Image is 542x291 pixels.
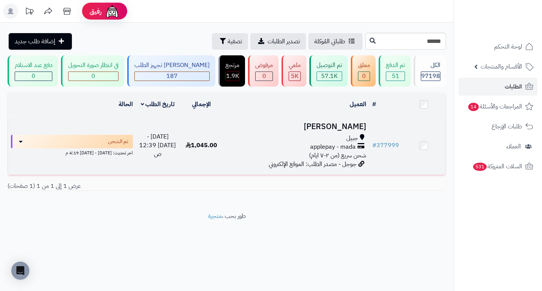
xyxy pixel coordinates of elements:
div: الكل [421,61,440,70]
span: 1,045.00 [186,141,217,150]
div: تم التوصيل [317,61,342,70]
span: 57.1K [321,72,338,81]
span: المراجعات والأسئلة [467,101,522,112]
a: دفع عند الاستلام 0 [6,55,59,87]
a: # [372,100,376,109]
span: تصدير الطلبات [268,37,300,46]
div: 0 [256,72,273,81]
span: الأقسام والمنتجات [481,61,522,72]
a: ملغي 5K [280,55,308,87]
span: [DATE] - [DATE] 12:39 ص [139,132,176,158]
div: 57137 [317,72,342,81]
div: 187 [135,72,209,81]
span: 14 [468,103,479,111]
span: applepay - mada [310,143,356,151]
h3: [PERSON_NAME] [226,122,366,131]
div: معلق [358,61,370,70]
span: 0 [32,72,35,81]
a: تم التوصيل 57.1K [308,55,349,87]
span: تم الشحن [108,138,128,145]
a: لوحة التحكم [458,38,537,56]
span: 0 [262,72,266,81]
span: 0 [91,72,95,81]
a: [PERSON_NAME] تجهيز الطلب 187 [126,55,217,87]
span: 97198 [421,72,440,81]
span: لوحة التحكم [494,41,522,52]
span: 531 [473,163,487,171]
a: طلبات الإرجاع [458,117,537,136]
div: ملغي [289,61,301,70]
a: تم الدفع 51 [377,55,412,87]
div: 0 [358,72,370,81]
span: العملاء [506,141,521,152]
span: 5K [291,72,298,81]
a: تصدير الطلبات [250,33,306,50]
a: تاريخ الطلب [141,100,175,109]
span: الطلبات [505,81,522,92]
div: مرفوض [255,61,273,70]
div: 0 [69,72,118,81]
a: #377999 [372,141,399,150]
a: مرفوض 0 [247,55,280,87]
div: 5008 [289,72,300,81]
div: عرض 1 إلى 1 من 1 (1 صفحات) [2,182,227,190]
span: جوجل - مصدر الطلب: الموقع الإلكتروني [269,160,356,169]
a: الحالة [119,100,133,109]
a: متجرة [208,212,222,221]
div: مرتجع [225,61,239,70]
span: شحن سريع (من ٢-٧ ايام) [309,151,366,160]
span: طلباتي المُوكلة [314,37,345,46]
span: طلبات الإرجاع [492,121,522,132]
div: 1855 [226,72,239,81]
a: المراجعات والأسئلة14 [458,98,537,116]
span: السلات المتروكة [472,161,522,172]
div: دفع عند الاستلام [15,61,52,70]
a: العملاء [458,137,537,155]
span: إضافة طلب جديد [15,37,55,46]
a: معلق 0 [349,55,377,87]
span: 187 [166,72,178,81]
span: 51 [392,72,399,81]
a: مرتجع 1.9K [217,55,247,87]
a: الإجمالي [192,100,211,109]
span: جبيل [346,134,358,143]
img: logo-2.png [491,20,535,36]
span: 0 [362,72,366,81]
a: الكل97198 [412,55,448,87]
span: تصفية [228,37,242,46]
button: تصفية [212,33,248,50]
span: 1.9K [226,72,239,81]
span: رفيق [90,7,102,16]
a: في انتظار صورة التحويل 0 [59,55,126,87]
a: الطلبات [458,78,537,96]
a: العميل [350,100,366,109]
img: ai-face.png [105,4,120,19]
a: طلباتي المُوكلة [308,33,362,50]
div: تم الدفع [386,61,405,70]
div: 51 [386,72,405,81]
div: في انتظار صورة التحويل [68,61,119,70]
div: اخر تحديث: [DATE] - [DATE] 4:19 م [11,148,133,156]
a: تحديثات المنصة [20,4,39,21]
a: السلات المتروكة531 [458,157,537,175]
div: Open Intercom Messenger [11,262,29,280]
a: إضافة طلب جديد [9,33,72,50]
span: # [372,141,376,150]
div: 0 [15,72,52,81]
div: [PERSON_NAME] تجهيز الطلب [134,61,210,70]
